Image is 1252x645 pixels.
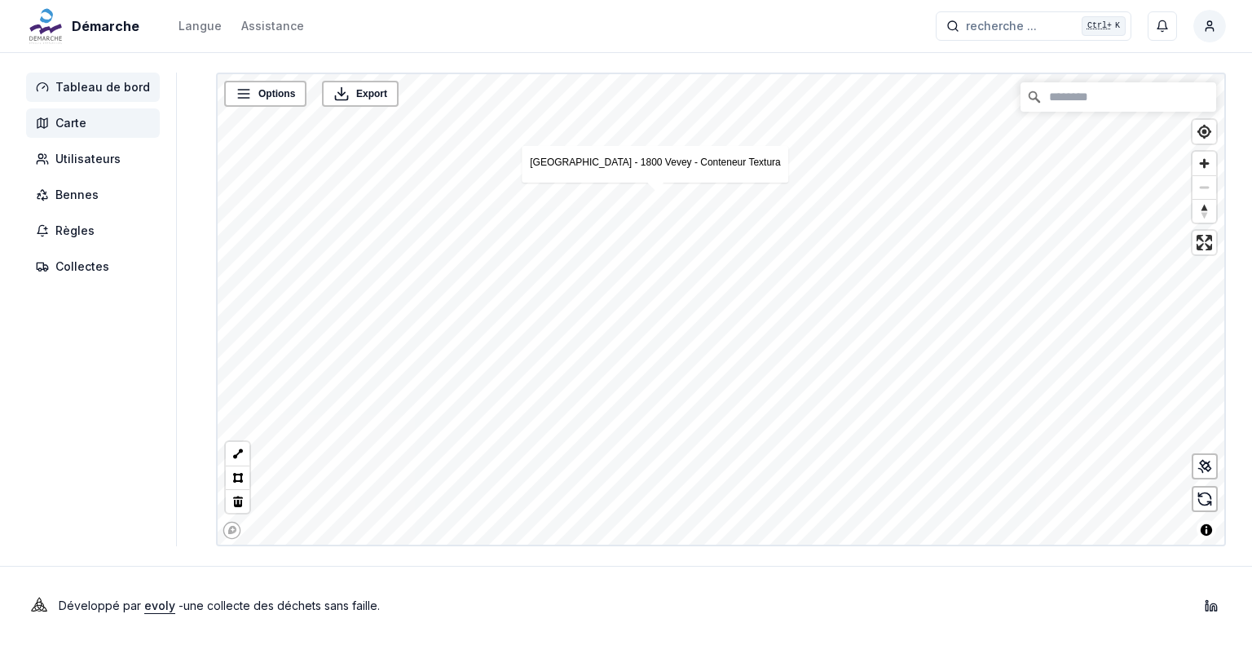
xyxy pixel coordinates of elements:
a: evoly [144,599,175,612]
span: Carte [55,115,86,131]
a: Démarche [26,16,146,36]
canvas: Map [218,74,1234,549]
img: Démarche Logo [26,7,65,46]
span: Démarche [72,16,139,36]
a: Bennes [26,180,166,210]
span: Export [356,86,387,102]
a: Utilisateurs [26,144,166,174]
span: Collectes [55,258,109,275]
span: Reset bearing to north [1192,200,1216,223]
a: Règles [26,216,166,245]
a: Mapbox logo [223,521,241,540]
a: Assistance [241,16,304,36]
a: [GEOGRAPHIC_DATA] - 1800 Vevey - Conteneur Textura [530,157,780,168]
button: Langue [179,16,222,36]
span: Tableau de bord [55,79,150,95]
button: Find my location [1192,120,1216,144]
a: Collectes [26,252,166,281]
span: Utilisateurs [55,151,121,167]
button: LineString tool (l) [226,442,249,466]
span: Options [258,86,295,102]
button: recherche ...Ctrl+K [936,11,1131,41]
span: Bennes [55,187,99,203]
a: Tableau de bord [26,73,166,102]
p: Développé par - une collecte des déchets sans faille . [59,594,380,617]
span: recherche ... [966,18,1037,34]
span: Règles [55,223,95,239]
input: Chercher [1021,82,1216,112]
button: Toggle attribution [1197,520,1216,540]
div: Langue [179,18,222,34]
button: Zoom out [1192,175,1216,199]
button: Zoom in [1192,152,1216,175]
button: Reset bearing to north [1192,199,1216,223]
button: Enter fullscreen [1192,231,1216,254]
button: Delete [226,489,249,513]
span: Zoom out [1192,176,1216,199]
button: Polygon tool (p) [226,466,249,489]
a: Carte [26,108,166,138]
img: Evoly Logo [26,593,52,619]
